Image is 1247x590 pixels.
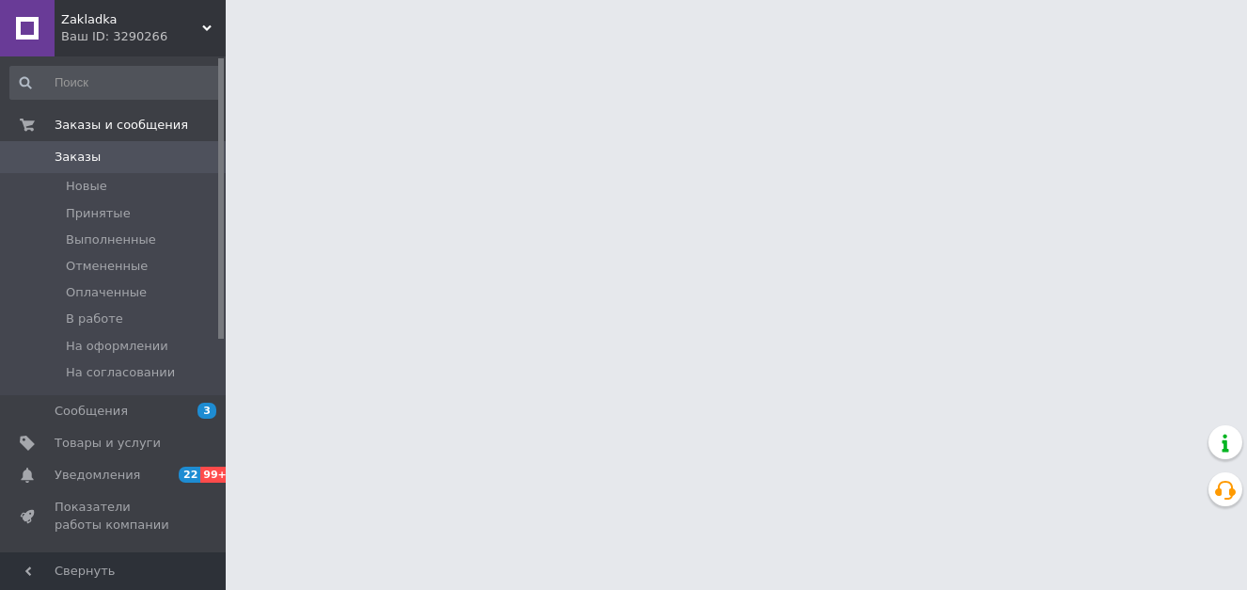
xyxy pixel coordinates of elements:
[66,338,168,355] span: На оформлении
[179,467,200,483] span: 22
[200,467,231,483] span: 99+
[66,284,147,301] span: Оплаченные
[66,205,131,222] span: Принятые
[55,499,174,533] span: Показатели работы компании
[55,435,161,452] span: Товары и услуги
[55,403,128,420] span: Сообщения
[61,28,226,45] div: Ваш ID: 3290266
[61,11,202,28] span: Zakladka
[66,178,107,195] span: Новые
[55,117,188,134] span: Заказы и сообщения
[55,467,140,484] span: Уведомления
[66,364,175,381] span: На согласовании
[9,66,222,100] input: Поиск
[55,149,101,166] span: Заказы
[66,258,148,275] span: Отмененные
[66,311,123,327] span: В работе
[55,549,174,582] span: Панель управления
[66,231,156,248] span: Выполненные
[197,403,216,419] span: 3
